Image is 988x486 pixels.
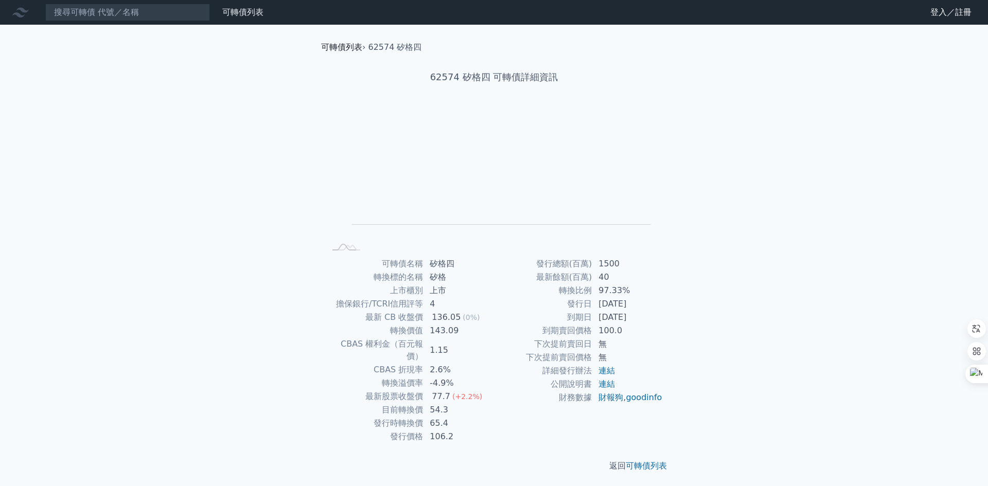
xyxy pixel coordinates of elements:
td: 54.3 [424,403,494,417]
td: 轉換比例 [494,284,592,297]
td: CBAS 權利金（百元報價） [325,337,424,363]
td: 矽格 [424,271,494,284]
td: 轉換溢價率 [325,376,424,390]
div: 聊天小工具 [937,437,988,486]
td: 轉換價值 [325,324,424,337]
td: [DATE] [592,311,663,324]
a: 可轉債列表 [626,461,667,471]
a: 連結 [598,366,615,375]
a: 財報狗 [598,392,623,402]
h1: 62574 矽格四 可轉債詳細資訊 [313,70,675,84]
td: 2.6% [424,363,494,376]
td: 財務數據 [494,391,592,404]
td: CBAS 折現率 [325,363,424,376]
td: 最新 CB 收盤價 [325,311,424,324]
td: 4 [424,297,494,311]
td: 下次提前賣回價格 [494,351,592,364]
a: goodinfo [626,392,662,402]
td: 公開說明書 [494,377,592,391]
td: 無 [592,351,663,364]
td: 矽格四 [424,257,494,271]
td: [DATE] [592,297,663,311]
td: 詳細發行辦法 [494,364,592,377]
td: 97.33% [592,284,663,297]
a: 可轉債列表 [321,42,362,52]
td: 可轉債名稱 [325,257,424,271]
li: 62574 矽格四 [368,41,422,53]
td: 發行總額(百萬) [494,257,592,271]
iframe: Chat Widget [937,437,988,486]
td: -4.9% [424,376,494,390]
td: 最新股票收盤價 [325,390,424,403]
td: 1.15 [424,337,494,363]
p: 返回 [313,460,675,472]
td: 106.2 [424,430,494,443]
td: 最新餘額(百萬) [494,271,592,284]
td: 無 [592,337,663,351]
td: 擔保銀行/TCRI信用評等 [325,297,424,311]
td: 發行時轉換價 [325,417,424,430]
td: 100.0 [592,324,663,337]
td: 轉換標的名稱 [325,271,424,284]
td: 上市櫃別 [325,284,424,297]
li: › [321,41,365,53]
td: 到期日 [494,311,592,324]
td: 143.09 [424,324,494,337]
td: 40 [592,271,663,284]
span: (+2.2%) [452,392,482,401]
g: Chart [342,117,651,240]
td: 上市 [424,284,494,297]
td: 發行日 [494,297,592,311]
div: 136.05 [430,311,463,323]
span: (0%) [463,313,480,321]
a: 登入／註冊 [922,4,980,21]
div: 77.7 [430,390,452,403]
td: 1500 [592,257,663,271]
td: 目前轉換價 [325,403,424,417]
td: 到期賣回價格 [494,324,592,337]
a: 可轉債列表 [222,7,263,17]
td: , [592,391,663,404]
td: 65.4 [424,417,494,430]
a: 連結 [598,379,615,389]
input: 搜尋可轉債 代號／名稱 [45,4,210,21]
td: 下次提前賣回日 [494,337,592,351]
td: 發行價格 [325,430,424,443]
